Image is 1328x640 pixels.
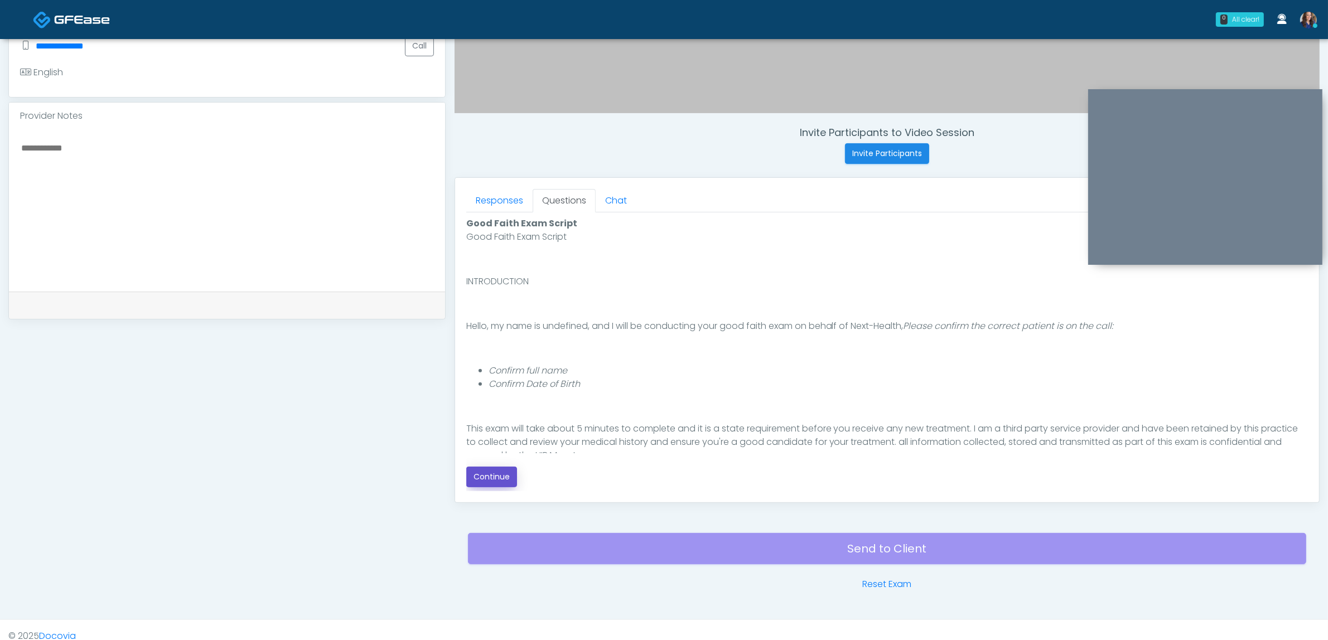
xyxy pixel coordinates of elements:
a: Responses [466,189,533,212]
button: Call [405,36,434,56]
a: Questions [533,189,596,212]
div: English [20,66,63,79]
em: Please confirm the correct patient is on the call: [904,319,1114,332]
h4: Invite Participants to Video Session [455,127,1320,139]
em: Confirm Date of Birth [489,377,580,390]
div: Provider Notes [9,103,445,129]
div: All clear! [1232,14,1259,25]
img: Docovia [33,11,51,29]
p: INTRODUCTION [466,275,1308,288]
em: Confirm full name [489,364,567,377]
button: Invite Participants [845,143,929,164]
a: Reset Exam [862,578,911,591]
p: This exam will take about 5 minutes to complete and it is a state requirement before you receive ... [466,422,1308,462]
button: Continue [466,467,517,487]
div: 0 [1220,14,1228,25]
div: Good Faith Exam Script [466,217,1308,230]
a: 0 All clear! [1209,8,1271,31]
p: Hello, my name is undefined, and I will be conducting your good faith exam on behalf of Next-Health, [466,319,1308,333]
p: Good Faith Exam Script [466,230,1308,244]
img: Kristin Adams [1300,12,1317,28]
a: Docovia [33,1,110,37]
img: Docovia [54,14,110,25]
a: Chat [596,189,636,212]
